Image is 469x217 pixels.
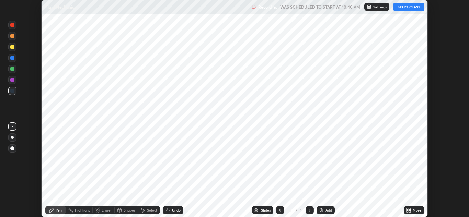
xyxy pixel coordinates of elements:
[124,208,135,212] div: Shapes
[56,208,62,212] div: Pen
[373,5,387,9] p: Settings
[280,4,360,10] h5: WAS SCHEDULED TO START AT 10:40 AM
[45,4,76,10] p: Fluid Mechanics
[172,208,181,212] div: Undo
[366,4,372,10] img: class-settings-icons
[261,208,271,212] div: Slides
[319,207,324,213] img: add-slide-button
[413,208,421,212] div: More
[299,207,303,213] div: 1
[251,4,257,10] img: recording.375f2c34.svg
[295,208,297,212] div: /
[75,208,90,212] div: Highlight
[393,3,424,11] button: START CLASS
[147,208,157,212] div: Select
[287,208,294,212] div: 1
[325,208,332,212] div: Add
[258,4,277,10] p: Recording
[102,208,112,212] div: Eraser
